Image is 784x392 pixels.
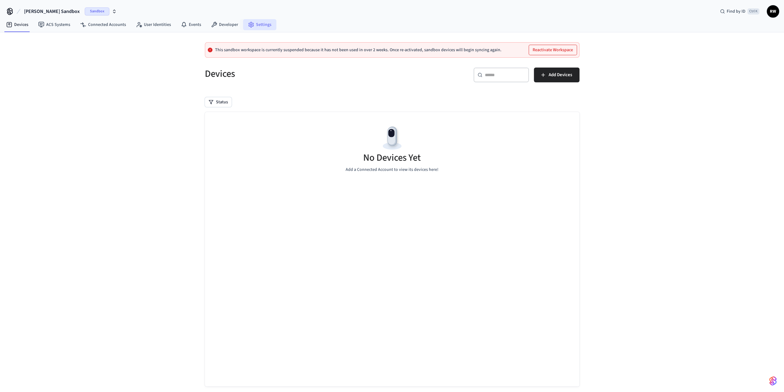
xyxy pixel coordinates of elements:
[176,19,206,30] a: Events
[205,97,232,107] button: Status
[131,19,176,30] a: User Identities
[727,8,745,14] span: Find by ID
[33,19,75,30] a: ACS Systems
[75,19,131,30] a: Connected Accounts
[363,151,421,164] h5: No Devices Yet
[206,19,243,30] a: Developer
[85,7,109,15] span: Sandbox
[769,376,777,386] img: SeamLogoGradient.69752ec5.svg
[243,19,276,30] a: Settings
[215,47,502,52] p: This sandbox workspace is currently suspended because it has not been used in over 2 weeks. Once ...
[205,68,388,80] h5: Devices
[529,45,577,55] button: Reactivate Workspace
[24,8,80,15] span: [PERSON_NAME] Sandbox
[346,167,438,173] p: Add a Connected Account to view its devices here!
[767,6,778,17] span: RW
[747,8,759,14] span: Ctrl K
[534,68,579,82] button: Add Devices
[715,6,764,17] div: Find by IDCtrl K
[767,5,779,18] button: RW
[1,19,33,30] a: Devices
[378,124,406,152] img: Devices Empty State
[549,71,572,79] span: Add Devices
